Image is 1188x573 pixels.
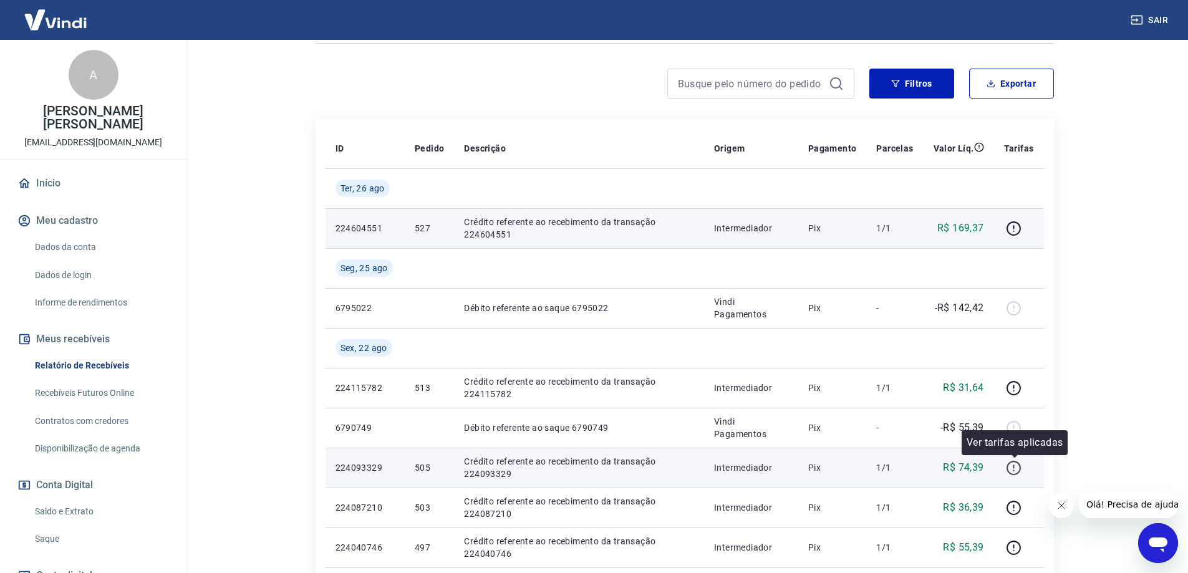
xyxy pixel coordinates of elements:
[714,501,788,514] p: Intermediador
[415,461,444,474] p: 505
[30,353,171,378] a: Relatório de Recebíveis
[876,302,913,314] p: -
[464,421,694,434] p: Débito referente ao saque 6790749
[415,501,444,514] p: 503
[943,540,983,555] p: R$ 55,39
[30,380,171,406] a: Recebíveis Futuros Online
[808,421,857,434] p: Pix
[15,1,96,39] img: Vindi
[30,526,171,552] a: Saque
[876,142,913,155] p: Parcelas
[336,541,395,554] p: 224040746
[336,421,395,434] p: 6790749
[30,262,171,288] a: Dados de login
[714,222,788,234] p: Intermediador
[24,136,162,149] p: [EMAIL_ADDRESS][DOMAIN_NAME]
[30,234,171,260] a: Dados da conta
[1138,523,1178,563] iframe: Botão para abrir a janela de mensagens
[30,290,171,315] a: Informe de rendimentos
[30,499,171,524] a: Saldo e Extrato
[464,142,506,155] p: Descrição
[678,74,824,93] input: Busque pelo número do pedido
[876,222,913,234] p: 1/1
[937,221,984,236] p: R$ 169,37
[714,296,788,320] p: Vindi Pagamentos
[30,436,171,461] a: Disponibilização de agenda
[10,105,176,131] p: [PERSON_NAME] [PERSON_NAME]
[340,262,388,274] span: Seg, 25 ago
[336,142,344,155] p: ID
[30,408,171,434] a: Contratos com credores
[934,142,974,155] p: Valor Líq.
[876,501,913,514] p: 1/1
[464,216,694,241] p: Crédito referente ao recebimento da transação 224604551
[336,382,395,394] p: 224115782
[869,69,954,99] button: Filtros
[1004,142,1034,155] p: Tarifas
[415,541,444,554] p: 497
[808,142,857,155] p: Pagamento
[943,500,983,515] p: R$ 36,39
[714,461,788,474] p: Intermediador
[340,182,385,195] span: Ter, 26 ago
[15,325,171,353] button: Meus recebíveis
[336,461,395,474] p: 224093329
[808,382,857,394] p: Pix
[7,9,105,19] span: Olá! Precisa de ajuda?
[808,501,857,514] p: Pix
[415,142,444,155] p: Pedido
[876,461,913,474] p: 1/1
[876,541,913,554] p: 1/1
[336,222,395,234] p: 224604551
[969,69,1054,99] button: Exportar
[415,382,444,394] p: 513
[967,435,1063,450] p: Ver tarifas aplicadas
[15,207,171,234] button: Meu cadastro
[808,541,857,554] p: Pix
[714,382,788,394] p: Intermediador
[15,170,171,197] a: Início
[464,302,694,314] p: Débito referente ao saque 6795022
[1049,493,1074,518] iframe: Fechar mensagem
[464,535,694,560] p: Crédito referente ao recebimento da transação 224040746
[943,460,983,475] p: R$ 74,39
[714,541,788,554] p: Intermediador
[464,495,694,520] p: Crédito referente ao recebimento da transação 224087210
[808,222,857,234] p: Pix
[876,421,913,434] p: -
[464,375,694,400] p: Crédito referente ao recebimento da transação 224115782
[1079,491,1178,518] iframe: Mensagem da empresa
[336,501,395,514] p: 224087210
[1128,9,1173,32] button: Sair
[876,382,913,394] p: 1/1
[935,301,984,315] p: -R$ 142,42
[943,380,983,395] p: R$ 31,64
[415,222,444,234] p: 527
[808,461,857,474] p: Pix
[340,342,387,354] span: Sex, 22 ago
[714,415,788,440] p: Vindi Pagamentos
[464,455,694,480] p: Crédito referente ao recebimento da transação 224093329
[15,471,171,499] button: Conta Digital
[336,302,395,314] p: 6795022
[940,420,984,435] p: -R$ 55,39
[69,50,118,100] div: A
[714,142,745,155] p: Origem
[808,302,857,314] p: Pix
